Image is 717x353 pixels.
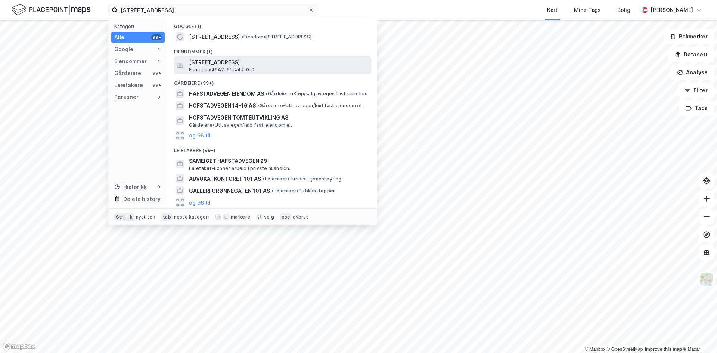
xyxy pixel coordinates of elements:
a: Mapbox homepage [2,342,35,351]
span: HOFSTADVEGEN 14-16 AS [189,101,256,110]
span: [STREET_ADDRESS] [189,32,240,41]
img: Z [699,272,714,287]
span: Eiendom • 4647-61-442-0-0 [189,67,255,73]
div: tab [161,213,173,221]
div: 0 [156,184,162,190]
div: 1 [156,58,162,64]
div: Bolig [617,6,630,15]
div: Delete history [123,195,161,204]
a: Improve this map [645,347,682,352]
button: Filter [678,83,714,98]
a: OpenStreetMap [607,347,643,352]
span: • [257,103,260,108]
span: Gårdeiere • Utl. av egen/leid fast eiendom el. [189,122,292,128]
div: Personer [114,93,139,102]
span: Gårdeiere • Utl. av egen/leid fast eiendom el. [257,103,363,109]
button: Datasett [668,47,714,62]
div: esc [280,213,292,221]
div: [PERSON_NAME] [651,6,693,15]
div: nytt søk [136,214,156,220]
div: Kategori [114,24,165,29]
span: ADVOKATKONTORET 101 AS [189,174,261,183]
div: avbryt [293,214,308,220]
span: • [271,188,274,193]
div: Kart [547,6,558,15]
span: GALLERI GRØNNEGATEN 101 AS [189,186,270,195]
span: • [263,176,265,182]
span: Leietaker • Juridisk tjenesteyting [263,176,342,182]
span: HAFSTADVEGEN EIENDOM AS [189,89,264,98]
div: Eiendommer [114,57,147,66]
span: • [266,91,268,96]
div: 99+ [151,34,162,40]
span: [STREET_ADDRESS] [189,58,368,67]
div: Google [114,45,133,54]
button: Tags [679,101,714,116]
a: Mapbox [585,347,605,352]
div: Eiendommer (1) [168,43,377,56]
img: logo.f888ab2527a4732fd821a326f86c7f29.svg [12,3,90,16]
div: Leietakere [114,81,143,90]
span: Gårdeiere • Kjøp/salg av egen fast eiendom [266,91,367,97]
span: Leietaker • Lønnet arbeid i private husholdn. [189,165,291,171]
div: Gårdeiere [114,69,141,78]
span: Eiendom • [STREET_ADDRESS] [241,34,311,40]
span: HOFSTADVEGEN TOMTEUTVIKLING AS [189,113,368,122]
div: velg [264,214,274,220]
button: Analyse [671,65,714,80]
div: Ctrl + k [114,213,134,221]
span: Leietaker • Butikkh. tepper [271,188,335,194]
input: Søk på adresse, matrikkel, gårdeiere, leietakere eller personer [118,4,308,16]
div: 99+ [151,82,162,88]
div: 99+ [151,70,162,76]
iframe: Chat Widget [680,317,717,353]
div: 1 [156,46,162,52]
div: Mine Tags [574,6,601,15]
button: og 96 til [189,198,211,207]
div: markere [231,214,250,220]
div: neste kategori [174,214,209,220]
button: og 96 til [189,131,211,140]
button: Bokmerker [664,29,714,44]
span: • [241,34,243,40]
div: Historikk [114,183,147,192]
div: Alle [114,33,124,42]
div: Google (1) [168,18,377,31]
div: Leietakere (99+) [168,142,377,155]
div: 0 [156,94,162,100]
div: Gårdeiere (99+) [168,74,377,88]
span: SAMEIGET HAFSTADVEGEN 29 [189,157,368,165]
